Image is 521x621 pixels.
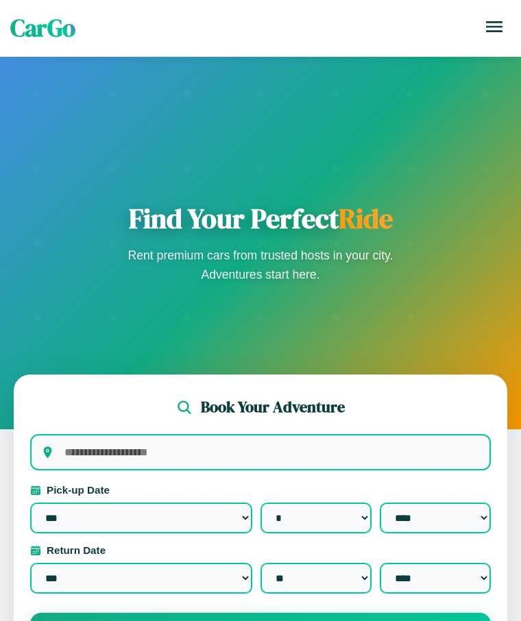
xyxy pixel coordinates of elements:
h2: Book Your Adventure [201,396,345,418]
label: Pick-up Date [30,484,491,496]
p: Rent premium cars from trusted hosts in your city. Adventures start here. [123,246,398,284]
h1: Find Your Perfect [123,202,398,235]
label: Return Date [30,544,491,556]
span: CarGo [10,12,75,45]
span: Ride [339,200,393,237]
